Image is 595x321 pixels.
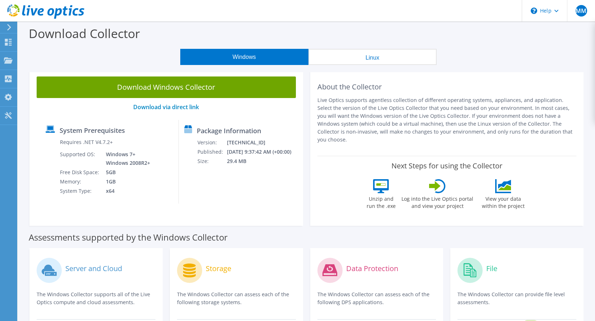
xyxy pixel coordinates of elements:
td: Supported OS: [60,150,101,168]
label: Download Collector [29,25,140,42]
td: Free Disk Space: [60,168,101,177]
td: Size: [197,157,227,166]
label: Server and Cloud [65,265,122,272]
label: View your data within the project [477,193,529,210]
p: The Windows Collector can provide file level assessments. [457,290,576,306]
td: Windows 7+ Windows 2008R2+ [101,150,152,168]
label: Data Protection [346,265,398,272]
td: Version: [197,138,227,147]
td: Memory: [60,177,101,186]
label: Requires .NET V4.7.2+ [60,139,113,146]
td: System Type: [60,186,101,196]
a: Download Windows Collector [37,76,296,98]
label: Storage [206,265,231,272]
button: Windows [180,49,308,65]
td: x64 [101,186,152,196]
label: Assessments supported by the Windows Collector [29,234,228,241]
button: Linux [308,49,437,65]
td: 5GB [101,168,152,177]
span: MM [576,5,587,17]
p: The Windows Collector can assess each of the following storage systems. [177,290,296,306]
a: Download via direct link [133,103,199,111]
td: [DATE] 9:37:42 AM (+00:00) [227,147,300,157]
td: 29.4 MB [227,157,300,166]
svg: \n [531,8,537,14]
label: System Prerequisites [60,127,125,134]
label: Package Information [197,127,261,134]
label: Log into the Live Optics portal and view your project [401,193,474,210]
h2: About the Collector [317,83,577,91]
p: Live Optics supports agentless collection of different operating systems, appliances, and applica... [317,96,577,144]
td: Published: [197,147,227,157]
td: 1GB [101,177,152,186]
p: The Windows Collector supports all of the Live Optics compute and cloud assessments. [37,290,155,306]
p: The Windows Collector can assess each of the following DPS applications. [317,290,436,306]
td: [TECHNICAL_ID] [227,138,300,147]
label: File [486,265,497,272]
label: Next Steps for using the Collector [391,162,502,170]
label: Unzip and run the .exe [364,193,398,210]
